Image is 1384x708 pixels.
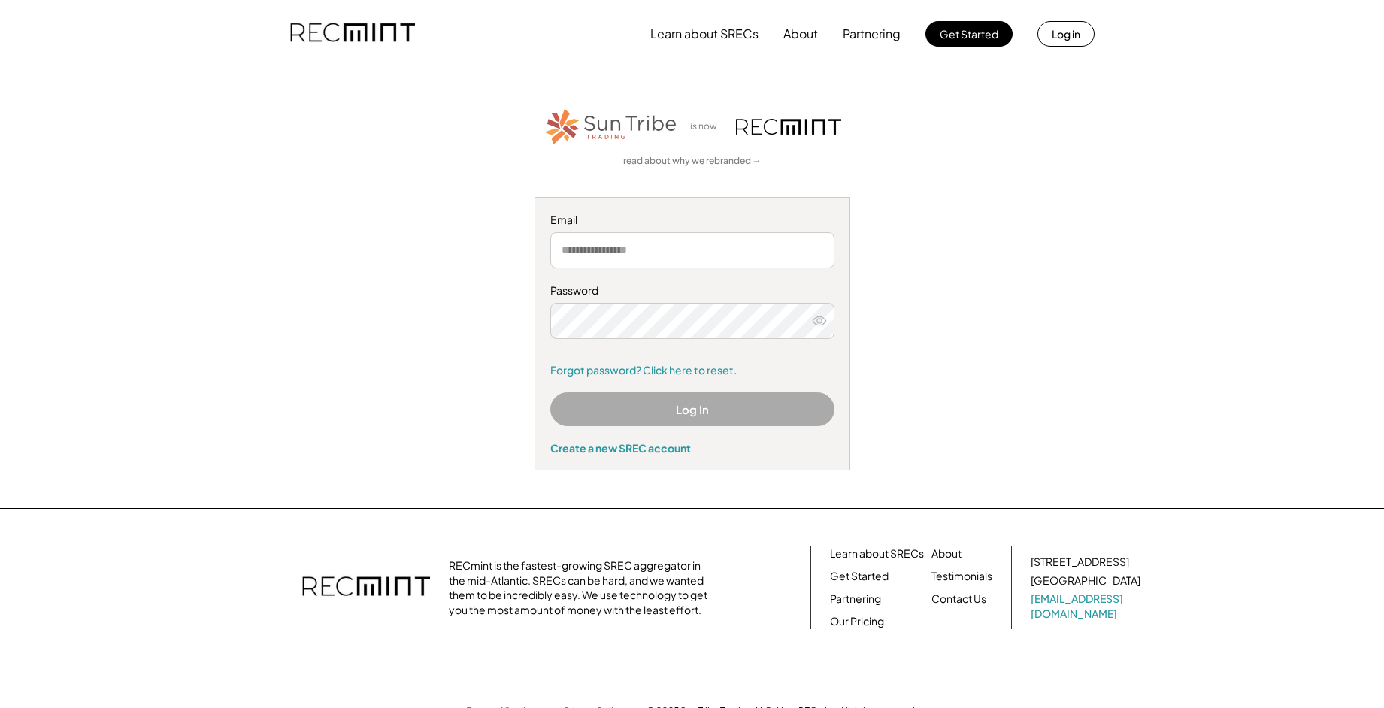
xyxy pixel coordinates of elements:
[1031,592,1143,621] a: [EMAIL_ADDRESS][DOMAIN_NAME]
[830,614,884,629] a: Our Pricing
[550,363,834,378] a: Forgot password? Click here to reset.
[544,106,679,147] img: STT_Horizontal_Logo%2B-%2BColor.png
[736,119,841,135] img: recmint-logotype%403x.png
[925,21,1013,47] button: Get Started
[830,569,889,584] a: Get Started
[843,19,901,49] button: Partnering
[650,19,759,49] button: Learn about SRECs
[550,392,834,426] button: Log In
[783,19,818,49] button: About
[550,441,834,455] div: Create a new SREC account
[1031,573,1140,588] div: [GEOGRAPHIC_DATA]
[550,213,834,228] div: Email
[1031,555,1129,570] div: [STREET_ADDRESS]
[1037,21,1095,47] button: Log in
[931,546,962,561] a: About
[830,546,924,561] a: Learn about SRECs
[449,558,716,617] div: RECmint is the fastest-growing SREC aggregator in the mid-Atlantic. SRECs can be hard, and we wan...
[931,569,992,584] a: Testimonials
[830,592,881,607] a: Partnering
[623,155,762,168] a: read about why we rebranded →
[931,592,986,607] a: Contact Us
[686,120,728,133] div: is now
[290,8,415,59] img: recmint-logotype%403x.png
[550,283,834,298] div: Password
[302,561,430,614] img: recmint-logotype%403x.png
